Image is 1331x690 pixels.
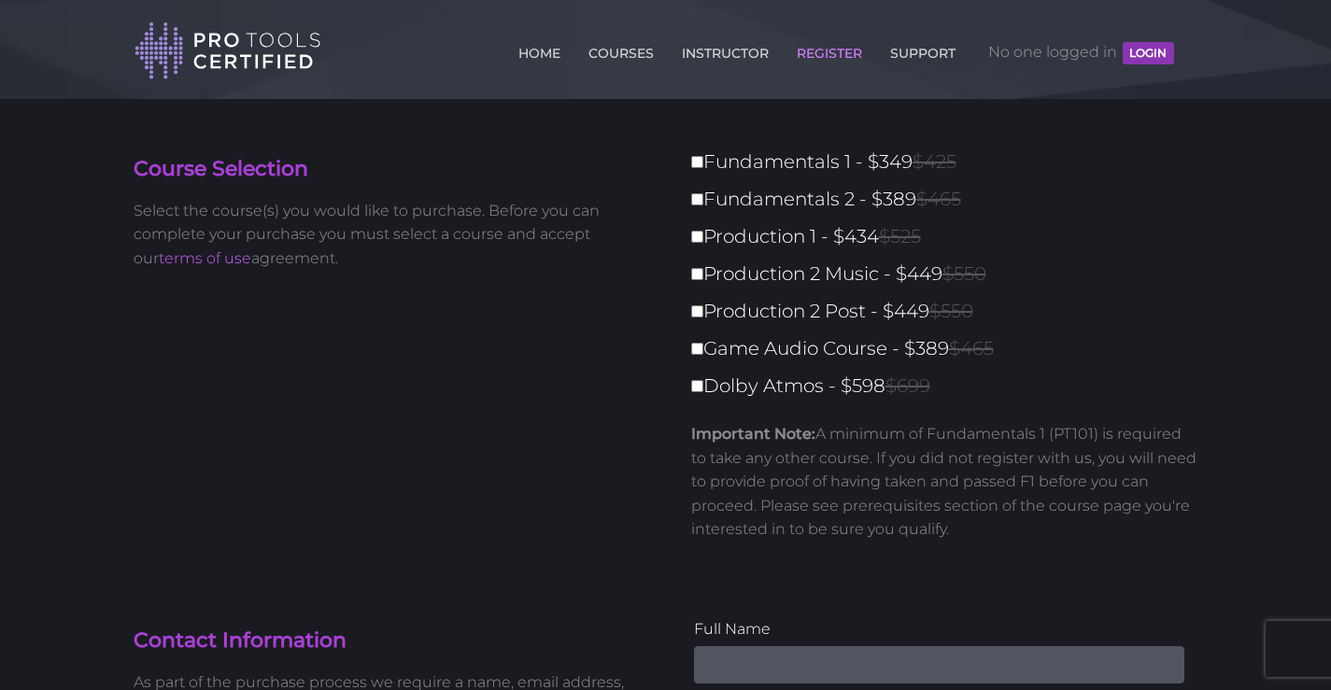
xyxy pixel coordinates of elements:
label: Production 2 Post - $449 [691,295,1210,328]
label: Full Name [694,617,1184,641]
p: A minimum of Fundamentals 1 (PT101) is required to take any other course. If you did not register... [691,422,1198,542]
input: Production 1 - $434$525 [691,231,703,243]
a: terms of use [159,249,251,267]
span: $465 [949,337,994,359]
input: Fundamentals 2 - $389$465 [691,193,703,205]
img: Pro Tools Certified Logo [135,21,321,81]
label: Fundamentals 1 - $349 [691,146,1210,178]
label: Dolby Atmos - $598 [691,370,1210,402]
label: Production 1 - $434 [691,220,1210,253]
span: $550 [942,262,986,285]
a: REGISTER [792,35,867,64]
input: Production 2 Music - $449$550 [691,268,703,280]
span: $465 [916,188,961,210]
span: No one logged in [988,24,1173,80]
h4: Course Selection [134,155,652,184]
input: Fundamentals 1 - $349$425 [691,156,703,168]
input: Dolby Atmos - $598$699 [691,380,703,392]
p: Select the course(s) you would like to purchase. Before you can complete your purchase you must s... [134,199,652,271]
strong: Important Note: [691,425,815,443]
a: INSTRUCTOR [677,35,773,64]
span: $699 [885,374,930,397]
input: Game Audio Course - $389$465 [691,343,703,355]
span: $550 [929,300,973,322]
label: Fundamentals 2 - $389 [691,183,1210,216]
h4: Contact Information [134,627,652,655]
span: $425 [913,150,956,173]
a: SUPPORT [885,35,960,64]
a: HOME [514,35,565,64]
input: Production 2 Post - $449$550 [691,305,703,317]
label: Game Audio Course - $389 [691,332,1210,365]
label: Production 2 Music - $449 [691,258,1210,290]
button: LOGIN [1123,42,1173,64]
span: $525 [879,225,921,247]
a: COURSES [584,35,658,64]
